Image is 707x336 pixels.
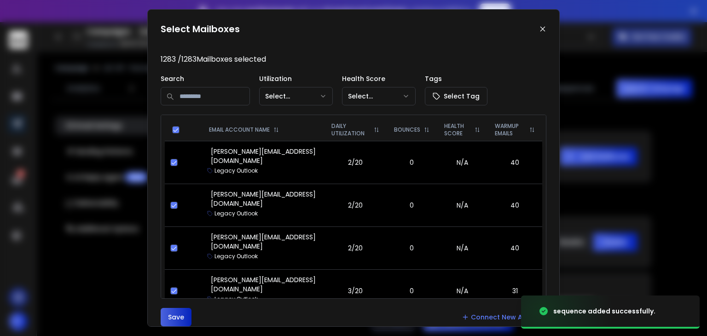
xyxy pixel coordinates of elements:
[392,243,431,253] p: 0
[442,158,482,167] p: N/A
[342,87,416,105] button: Select...
[324,269,387,312] td: 3/20
[259,74,333,83] p: Utilization
[442,201,482,210] p: N/A
[394,126,420,133] p: BOUNCES
[214,253,258,260] p: Legacy Outlook
[487,141,542,184] td: 40
[392,286,431,295] p: 0
[324,226,387,269] td: 2/20
[324,141,387,184] td: 2/20
[495,122,526,137] p: WARMUP EMAILS
[324,184,387,226] td: 2/20
[553,307,655,316] div: sequence added successfully.
[487,226,542,269] td: 40
[442,243,482,253] p: N/A
[487,269,542,312] td: 31
[214,295,258,303] p: Legacy Outlook
[161,54,546,65] p: 1283 / 1283 Mailboxes selected
[425,87,487,105] button: Select Tag
[161,308,191,326] button: Save
[161,23,240,35] h1: Select Mailboxes
[392,158,431,167] p: 0
[211,275,319,294] p: [PERSON_NAME][EMAIL_ADDRESS][DOMAIN_NAME]
[211,147,319,165] p: [PERSON_NAME][EMAIL_ADDRESS][DOMAIN_NAME]
[425,74,487,83] p: Tags
[444,122,471,137] p: HEALTH SCORE
[462,313,546,322] a: Connect New Account
[442,286,482,295] p: N/A
[209,126,317,133] div: EMAIL ACCOUNT NAME
[211,190,319,208] p: [PERSON_NAME][EMAIL_ADDRESS][DOMAIN_NAME]
[211,232,319,251] p: [PERSON_NAME][EMAIL_ADDRESS][DOMAIN_NAME]
[214,210,258,217] p: Legacy Outlook
[392,201,431,210] p: 0
[259,87,333,105] button: Select...
[331,122,370,137] p: DAILY UTILIZATION
[487,184,542,226] td: 40
[161,74,250,83] p: Search
[342,74,416,83] p: Health Score
[214,167,258,174] p: Legacy Outlook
